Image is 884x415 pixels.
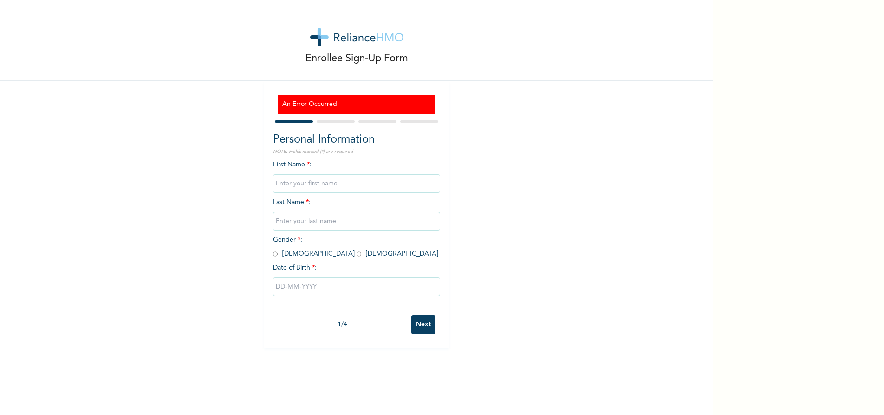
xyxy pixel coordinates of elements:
[273,161,440,187] span: First Name :
[282,99,431,109] h3: An Error Occurred
[273,132,440,148] h2: Personal Information
[305,51,408,66] p: Enrollee Sign-Up Form
[273,237,438,257] span: Gender : [DEMOGRAPHIC_DATA] [DEMOGRAPHIC_DATA]
[273,174,440,193] input: Enter your first name
[273,263,317,273] span: Date of Birth :
[273,148,440,155] p: NOTE: Fields marked (*) are required
[273,277,440,296] input: DD-MM-YYYY
[273,199,440,224] span: Last Name :
[273,320,411,329] div: 1 / 4
[411,315,435,334] input: Next
[310,28,403,46] img: logo
[273,212,440,231] input: Enter your last name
